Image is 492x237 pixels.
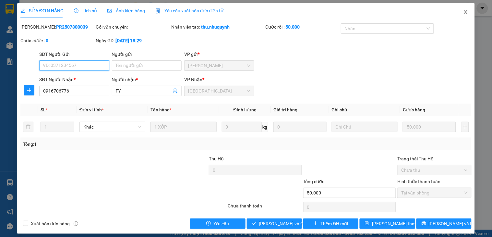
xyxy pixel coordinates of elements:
[41,107,46,112] span: SL
[3,40,51,46] span: VP [PERSON_NAME]:
[372,220,424,227] span: [PERSON_NAME] thay đổi
[416,218,472,229] button: printer[PERSON_NAME] và In
[313,221,318,226] span: plus
[259,220,321,227] span: [PERSON_NAME] và Giao hàng
[3,23,95,39] p: VP [GEOGRAPHIC_DATA]:
[107,8,112,13] span: picture
[83,122,141,132] span: Khác
[329,104,400,116] th: Ghi chú
[201,24,230,30] b: thu.nhuquynh
[24,88,34,93] span: plus
[457,3,475,21] button: Close
[39,76,109,83] div: SĐT Người Nhận
[463,9,468,15] span: close
[24,85,34,95] button: plus
[188,61,250,70] span: Phan Rang
[112,76,182,83] div: Người nhận
[107,8,145,13] span: Ảnh kiện hàng
[303,179,325,184] span: Tổng cước
[188,86,250,96] span: Sài Gòn
[273,122,327,132] input: 0
[209,156,224,161] span: Thu Hộ
[3,24,94,39] strong: 342 [PERSON_NAME], P1, Q10, TP.HCM - 0931 556 979
[401,165,467,175] span: Chưa thu
[184,77,202,82] span: VP Nhận
[28,220,72,227] span: Xuất hóa đơn hàng
[20,37,94,44] div: Chưa cước :
[171,23,264,31] div: Nhân viên tạo:
[332,122,398,132] input: Ghi Chú
[23,141,190,148] div: Tổng: 1
[213,220,229,227] span: Yêu cầu
[155,8,161,14] img: icon
[23,122,33,132] button: delete
[320,220,348,227] span: Thêm ĐH mới
[273,107,297,112] span: Giá trị hàng
[252,221,257,226] span: check
[397,155,471,162] div: Trạng thái Thu Hộ
[18,3,79,15] strong: NHƯ QUỲNH
[401,188,467,198] span: Tại văn phòng
[74,221,78,226] span: info-circle
[247,218,302,229] button: check[PERSON_NAME] và Giao hàng
[403,122,456,132] input: 0
[461,122,469,132] button: plus
[56,24,88,30] b: PR2507300039
[173,88,178,94] span: user-add
[184,51,254,58] div: VP gửi
[20,8,64,13] span: SỬA ĐƠN HÀNG
[79,107,104,112] span: Đơn vị tính
[303,218,358,229] button: plusThêm ĐH mới
[20,8,25,13] span: edit
[46,38,48,43] b: 0
[150,122,216,132] input: VD: Bàn, Ghế
[74,8,97,13] span: Lịch sử
[266,23,340,31] div: Cước rồi :
[403,107,425,112] span: Cước hàng
[190,218,245,229] button: exclamation-circleYêu cầu
[429,220,474,227] span: [PERSON_NAME] và In
[39,51,109,58] div: SĐT Người Gửi
[206,221,211,226] span: exclamation-circle
[20,23,94,31] div: [PERSON_NAME]:
[397,179,440,184] label: Hình thức thanh toán
[155,8,224,13] span: Yêu cầu xuất hóa đơn điện tử
[227,202,302,214] div: Chưa thanh toán
[234,107,257,112] span: Định lượng
[262,122,268,132] span: kg
[422,221,426,226] span: printer
[150,107,172,112] span: Tên hàng
[96,23,170,31] div: Gói vận chuyển:
[360,218,415,229] button: save[PERSON_NAME] thay đổi
[116,38,142,43] b: [DATE] 18:29
[365,221,369,226] span: save
[74,8,78,13] span: clock-circle
[112,51,182,58] div: Người gửi
[286,24,300,30] b: 50.000
[96,37,170,44] div: Ngày GD:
